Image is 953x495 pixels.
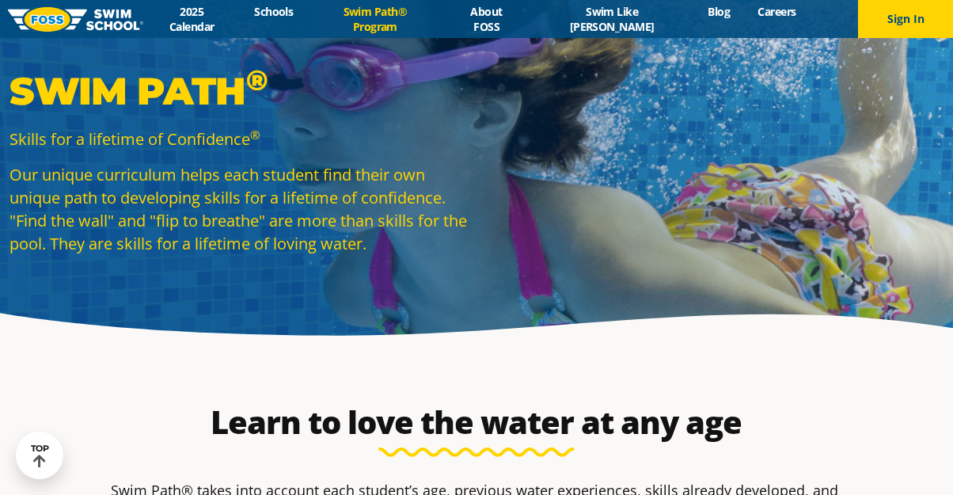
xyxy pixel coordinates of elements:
[9,163,469,255] p: Our unique curriculum helps each student find their own unique path to developing skills for a li...
[694,4,744,19] a: Blog
[307,4,443,34] a: Swim Path® Program
[530,4,694,34] a: Swim Like [PERSON_NAME]
[9,67,469,115] p: Swim Path
[8,7,143,32] img: FOSS Swim School Logo
[9,128,469,150] p: Skills for a lifetime of Confidence
[31,444,49,468] div: TOP
[443,4,530,34] a: About FOSS
[744,4,810,19] a: Careers
[241,4,307,19] a: Schools
[246,63,268,97] sup: ®
[143,4,241,34] a: 2025 Calendar
[103,403,850,441] h2: Learn to love the water at any age
[250,127,260,143] sup: ®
